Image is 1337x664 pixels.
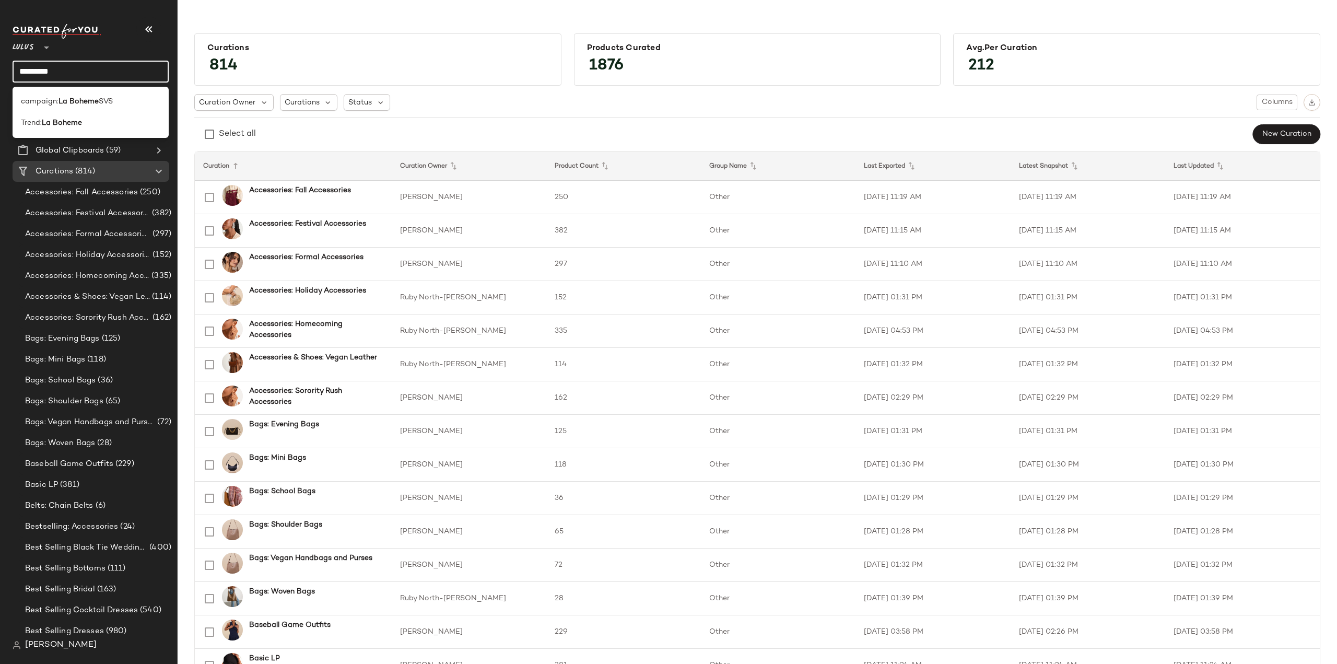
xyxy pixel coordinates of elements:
[1011,314,1165,348] td: [DATE] 04:53 PM
[958,47,1005,85] span: 212
[147,542,171,554] span: (400)
[701,615,855,649] td: Other
[155,416,171,428] span: (72)
[392,381,546,415] td: [PERSON_NAME]
[392,615,546,649] td: [PERSON_NAME]
[25,333,100,345] span: Bags: Evening Bags
[1011,615,1165,649] td: [DATE] 02:26 PM
[222,352,243,373] img: 2705731_01_OM_2025-08-18.jpg
[701,415,855,448] td: Other
[701,314,855,348] td: Other
[855,482,1010,515] td: [DATE] 01:29 PM
[222,285,243,306] img: 12142121_2522251.jpg
[392,549,546,582] td: [PERSON_NAME]
[95,437,112,449] span: (28)
[1165,248,1320,281] td: [DATE] 11:10 AM
[25,291,150,303] span: Accessories & Shoes: Vegan Leather
[249,319,379,341] b: Accessories: Homecoming Accessories
[249,586,315,597] b: Bags: Woven Bags
[392,515,546,549] td: [PERSON_NAME]
[25,207,150,219] span: Accessories: Festival Accessories
[1165,415,1320,448] td: [DATE] 01:31 PM
[25,500,93,512] span: Belts: Chain Belts
[546,448,701,482] td: 118
[113,458,134,470] span: (229)
[222,386,243,406] img: 2754931_01_OM_2025-08-20.jpg
[104,625,127,637] span: (980)
[701,448,855,482] td: Other
[103,395,121,407] span: (65)
[1165,152,1320,181] th: Last Updated
[222,419,243,440] img: 2682711_02_front_2025-08-19.jpg
[249,185,351,196] b: Accessories: Fall Accessories
[25,521,118,533] span: Bestselling: Accessories
[96,375,113,387] span: (36)
[21,96,58,107] span: campaign:
[249,386,379,407] b: Accessories: Sorority Rush Accessories
[150,249,171,261] span: (152)
[13,641,21,649] img: svg%3e
[222,319,243,340] img: 2754931_01_OM_2025-08-20.jpg
[222,486,243,507] img: 2698451_01_OM_2025-08-06.jpg
[855,214,1010,248] td: [DATE] 11:15 AM
[25,563,105,575] span: Best Selling Bottoms
[392,181,546,214] td: [PERSON_NAME]
[1308,99,1316,106] img: svg%3e
[25,604,138,616] span: Best Selling Cocktail Dresses
[138,187,160,199] span: (250)
[1261,98,1293,107] span: Columns
[150,312,171,324] span: (162)
[701,248,855,281] td: Other
[701,214,855,248] td: Other
[21,118,42,129] span: Trend:
[587,43,928,53] div: Products Curated
[1165,582,1320,615] td: [DATE] 01:39 PM
[199,47,248,85] span: 814
[855,281,1010,314] td: [DATE] 01:31 PM
[546,549,701,582] td: 72
[222,252,243,273] img: 2735831_03_OM_2025-07-21.jpg
[73,166,95,178] span: (814)
[100,333,121,345] span: (125)
[392,152,546,181] th: Curation Owner
[36,145,104,157] span: Global Clipboards
[546,314,701,348] td: 335
[1165,515,1320,549] td: [DATE] 01:28 PM
[1165,314,1320,348] td: [DATE] 04:53 PM
[25,625,104,637] span: Best Selling Dresses
[249,252,363,263] b: Accessories: Formal Accessories
[855,415,1010,448] td: [DATE] 01:31 PM
[855,615,1010,649] td: [DATE] 03:58 PM
[25,542,147,554] span: Best Selling Black Tie Wedding Guest
[392,248,546,281] td: [PERSON_NAME]
[25,375,96,387] span: Bags: School Bags
[25,270,149,282] span: Accessories: Homecoming Accessories
[392,348,546,381] td: Ruby North-[PERSON_NAME]
[546,415,701,448] td: 125
[1011,214,1165,248] td: [DATE] 11:15 AM
[1011,152,1165,181] th: Latest Snapshot
[392,582,546,615] td: Ruby North-[PERSON_NAME]
[701,281,855,314] td: Other
[1262,130,1311,138] span: New Curation
[25,416,155,428] span: Bags: Vegan Handbags and Purses
[249,352,377,363] b: Accessories & Shoes: Vegan Leather
[150,207,171,219] span: (382)
[249,452,306,463] b: Bags: Mini Bags
[93,500,105,512] span: (6)
[392,482,546,515] td: [PERSON_NAME]
[95,584,116,596] span: (163)
[855,582,1010,615] td: [DATE] 01:39 PM
[701,515,855,549] td: Other
[1165,549,1320,582] td: [DATE] 01:32 PM
[546,152,701,181] th: Product Count
[701,549,855,582] td: Other
[25,312,150,324] span: Accessories: Sorority Rush Accessories
[138,604,161,616] span: (540)
[701,348,855,381] td: Other
[546,615,701,649] td: 229
[222,519,243,540] img: 2750911_02_front_2025-08-19.jpg
[1165,181,1320,214] td: [DATE] 11:19 AM
[249,519,322,530] b: Bags: Shoulder Bags
[13,24,101,39] img: cfy_white_logo.C9jOOHJF.svg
